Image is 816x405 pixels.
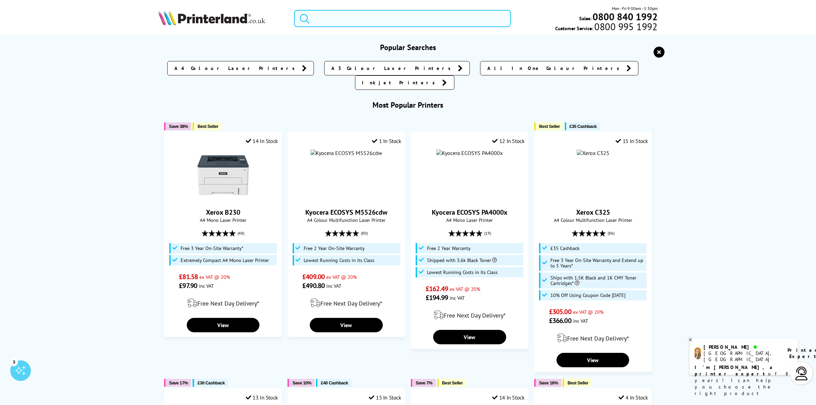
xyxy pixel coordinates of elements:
span: Lowest Running Costs in its Class [304,258,375,263]
span: £409.00 [302,272,325,281]
span: Best Seller [442,380,463,385]
div: 15 In Stock [616,138,648,144]
span: inc VAT [450,295,465,301]
img: user-headset-light.svg [795,367,808,380]
div: 12 In Stock [492,138,524,144]
button: £40 Cashback [316,379,351,387]
span: Free 3 Year On-Site Warranty and Extend up to 5 Years* [550,258,645,269]
span: ex VAT @ 20% [199,274,230,280]
img: Xerox B230 [197,150,249,201]
span: (80) [361,227,368,240]
span: Shipped with 3.6k Black Toner [427,258,497,263]
span: A4 Colour Multifunction Laser Printer [538,217,648,223]
span: £490.80 [302,281,325,290]
a: View [557,353,629,367]
span: 0800 995 1992 [594,23,658,30]
span: Customer Service: [556,23,658,32]
span: 10% Off Using Coupon Code [DATE] [550,293,625,298]
span: £162.49 [426,284,448,293]
button: Save 7% [411,379,436,387]
div: modal_delivery [168,294,278,313]
div: modal_delivery [291,294,401,313]
a: A4 Colour Laser Printers [167,61,314,75]
span: Free 2 Year On-Site Warranty [304,246,365,251]
span: Free 2 Year Warranty [427,246,471,251]
span: Save 7% [416,380,432,385]
img: Kyocera ECOSYS PA4000x [436,150,503,156]
div: 14 In Stock [246,138,278,144]
button: Save 17% [164,379,191,387]
img: amy-livechat.png [695,347,701,359]
button: Best Seller [563,379,592,387]
span: £35 Cashback [570,124,597,129]
span: inc VAT [573,318,588,324]
span: Best Seller [568,380,588,385]
a: Xerox B230 [206,208,240,217]
div: 13 In Stock [246,394,278,401]
span: Mon - Fri 9:00am - 5:30pm [612,5,658,12]
span: £81.58 [179,272,198,281]
a: All In One Colour Printers [480,61,638,75]
span: A4 Colour Multifunction Laser Printer [291,217,401,223]
div: modal_delivery [538,329,648,348]
span: Save 16% [539,380,558,385]
span: £366.00 [549,316,571,325]
img: Kyocera ECOSYS M5526cdw [310,150,382,156]
a: View [187,318,259,332]
a: A3 Colour Laser Printers [324,61,470,75]
button: £35 Cashback [565,122,600,130]
span: Extremely Compact A4 Mono Laser Printer [181,258,269,263]
span: £30 Cashback [197,380,224,385]
img: Xerox C325 [577,150,609,156]
input: Search product or brand [294,10,511,27]
a: Printerland Logo [158,10,285,27]
span: Inkjet Printers [362,79,439,86]
img: Printerland Logo [158,10,265,25]
span: £40 Cashback [321,380,348,385]
span: (86) [608,227,614,240]
span: £35 Cashback [550,246,580,251]
span: Save 38% [169,124,188,129]
button: Save 16% [534,379,561,387]
span: £305.00 [549,307,571,316]
span: ex VAT @ 20% [450,286,480,292]
span: Save 10% [292,380,311,385]
span: ex VAT @ 20% [573,309,604,315]
h3: Popular Searches [158,43,658,52]
div: [PERSON_NAME] [704,344,779,350]
a: View [310,318,382,332]
span: A3 Colour Laser Printers [331,65,454,72]
div: 1 In Stock [372,138,401,144]
span: A4 Colour Laser Printers [174,65,299,72]
span: (19) [484,227,491,240]
span: £194.99 [426,293,448,302]
div: 4 In Stock [619,394,648,401]
span: All In One Colour Printers [487,65,623,72]
a: 0800 840 1992 [592,13,658,20]
a: Xerox C325 [576,208,610,217]
span: Free 3 Year On-Site Warranty* [181,246,243,251]
span: A4 Mono Laser Printer [415,217,524,223]
a: Kyocera ECOSYS PA4000x [432,208,508,217]
div: [GEOGRAPHIC_DATA], [GEOGRAPHIC_DATA] [704,350,779,362]
p: of 8 years! I can help you choose the right product [695,364,793,397]
div: modal_delivery [415,306,524,325]
span: £97.90 [179,281,197,290]
span: Lowest Running Costs in its Class [427,270,498,275]
span: Best Seller [539,124,560,129]
a: Xerox B230 [197,195,249,202]
span: inc VAT [326,283,341,289]
span: Save 17% [169,380,188,385]
div: 14 In Stock [492,394,524,401]
h3: Most Popular Printers [158,100,658,110]
a: Inkjet Printers [355,75,454,90]
span: A4 Mono Laser Printer [168,217,278,223]
span: Sales: [579,15,592,22]
button: Best Seller [534,122,563,130]
div: 3 [10,358,18,366]
span: ex VAT @ 20% [326,274,357,280]
b: 0800 840 1992 [593,10,658,23]
b: I'm [PERSON_NAME], a printer expert [695,364,775,377]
